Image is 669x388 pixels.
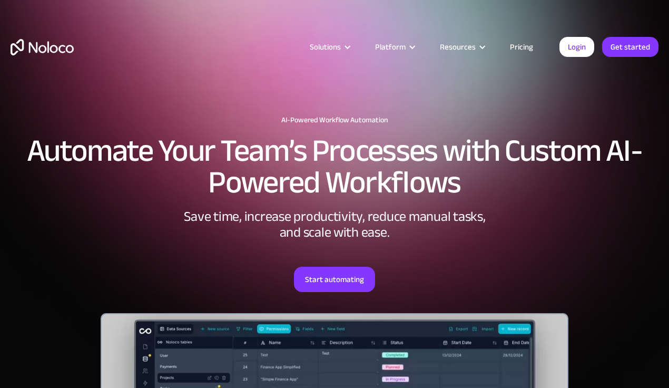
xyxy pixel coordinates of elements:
[375,40,406,54] div: Platform
[297,40,362,54] div: Solutions
[310,40,341,54] div: Solutions
[11,39,74,55] a: home
[11,116,658,124] h1: AI-Powered Workflow Automation
[497,40,546,54] a: Pricing
[176,209,493,240] div: Save time, increase productivity, reduce manual tasks, and scale with ease.
[294,267,375,292] a: Start automating
[427,40,497,54] div: Resources
[440,40,476,54] div: Resources
[602,37,658,57] a: Get started
[559,37,594,57] a: Login
[362,40,427,54] div: Platform
[11,135,658,198] h2: Automate Your Team’s Processes with Custom AI-Powered Workflows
